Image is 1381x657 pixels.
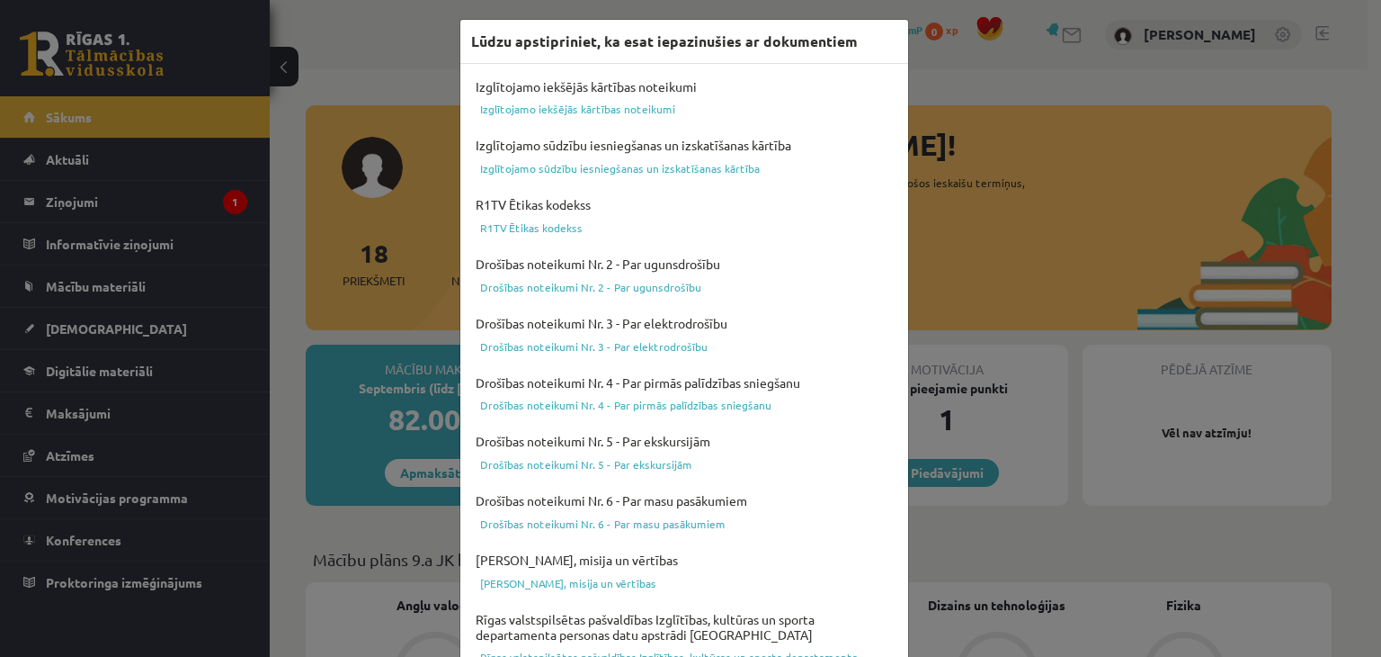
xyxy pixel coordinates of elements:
a: [PERSON_NAME], misija un vērtības [471,572,897,594]
h4: Drošības noteikumi Nr. 6 - Par masu pasākumiem [471,489,897,513]
a: Drošības noteikumi Nr. 5 - Par ekskursijām [471,454,897,475]
h4: Drošības noteikumi Nr. 3 - Par elektrodrošību [471,311,897,336]
a: Drošības noteikumi Nr. 2 - Par ugunsdrošību [471,276,897,298]
h4: Drošības noteikumi Nr. 4 - Par pirmās palīdzības sniegšanu [471,371,897,395]
h4: Rīgas valstspilsētas pašvaldības Izglītības, kultūras un sporta departamenta personas datu apstrā... [471,607,897,647]
a: R1TV Ētikas kodekss [471,217,897,238]
a: Izglītojamo sūdzību iesniegšanas un izskatīšanas kārtība [471,157,897,179]
h4: [PERSON_NAME], misija un vērtības [471,548,897,572]
h4: R1TV Ētikas kodekss [471,193,897,217]
h4: Izglītojamo iekšējās kārtības noteikumi [471,75,897,99]
h4: Drošības noteikumi Nr. 5 - Par ekskursijām [471,429,897,454]
a: Drošības noteikumi Nr. 3 - Par elektrodrošību [471,336,897,357]
a: Drošības noteikumi Nr. 6 - Par masu pasākumiem [471,513,897,535]
a: Izglītojamo iekšējās kārtības noteikumi [471,98,897,120]
h4: Izglītojamo sūdzību iesniegšanas un izskatīšanas kārtība [471,133,897,157]
h4: Drošības noteikumi Nr. 2 - Par ugunsdrošību [471,252,897,276]
a: Drošības noteikumi Nr. 4 - Par pirmās palīdzības sniegšanu [471,394,897,416]
h3: Lūdzu apstipriniet, ka esat iepazinušies ar dokumentiem [471,31,858,52]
